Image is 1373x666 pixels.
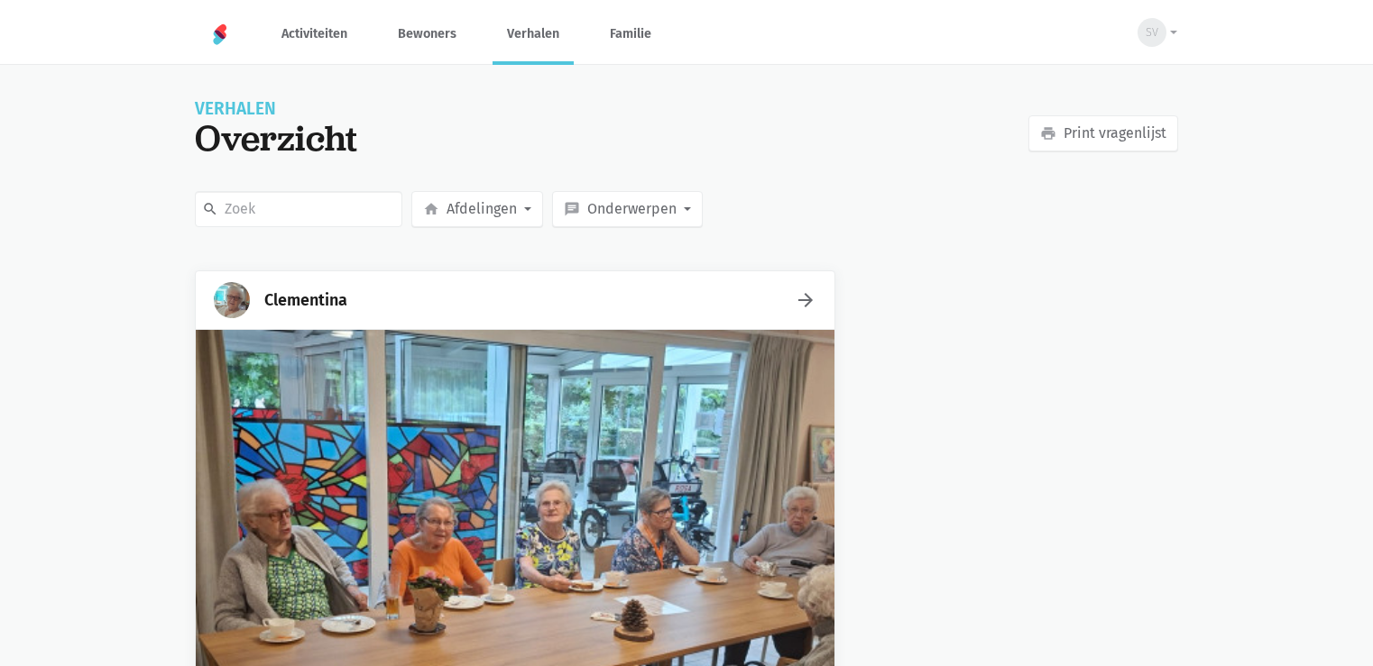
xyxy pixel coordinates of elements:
a: Familie [595,4,666,64]
i: chat [564,201,580,217]
span: Afdelingen [447,197,517,221]
span: Onderwerpen [587,197,677,221]
i: home [423,201,439,217]
span: SV [1146,23,1158,41]
div: Clementina [264,287,347,313]
a: Bewoners [383,4,471,64]
button: home Afdelingen [411,191,543,227]
img: Clementina [214,282,250,318]
a: Clementina [214,282,795,318]
a: Print vragenlijst [1028,115,1178,151]
div: Verhalen [195,101,664,117]
i: search [202,201,218,217]
img: Home [209,23,231,45]
a: arrow_forward [795,289,816,311]
input: Zoek [195,191,402,227]
div: Overzicht [195,117,664,159]
button: SV [1126,12,1178,53]
button: chat Onderwerpen [552,191,703,227]
i: print [1040,125,1056,141]
a: Verhalen [493,4,574,64]
a: Activiteiten [267,4,362,64]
